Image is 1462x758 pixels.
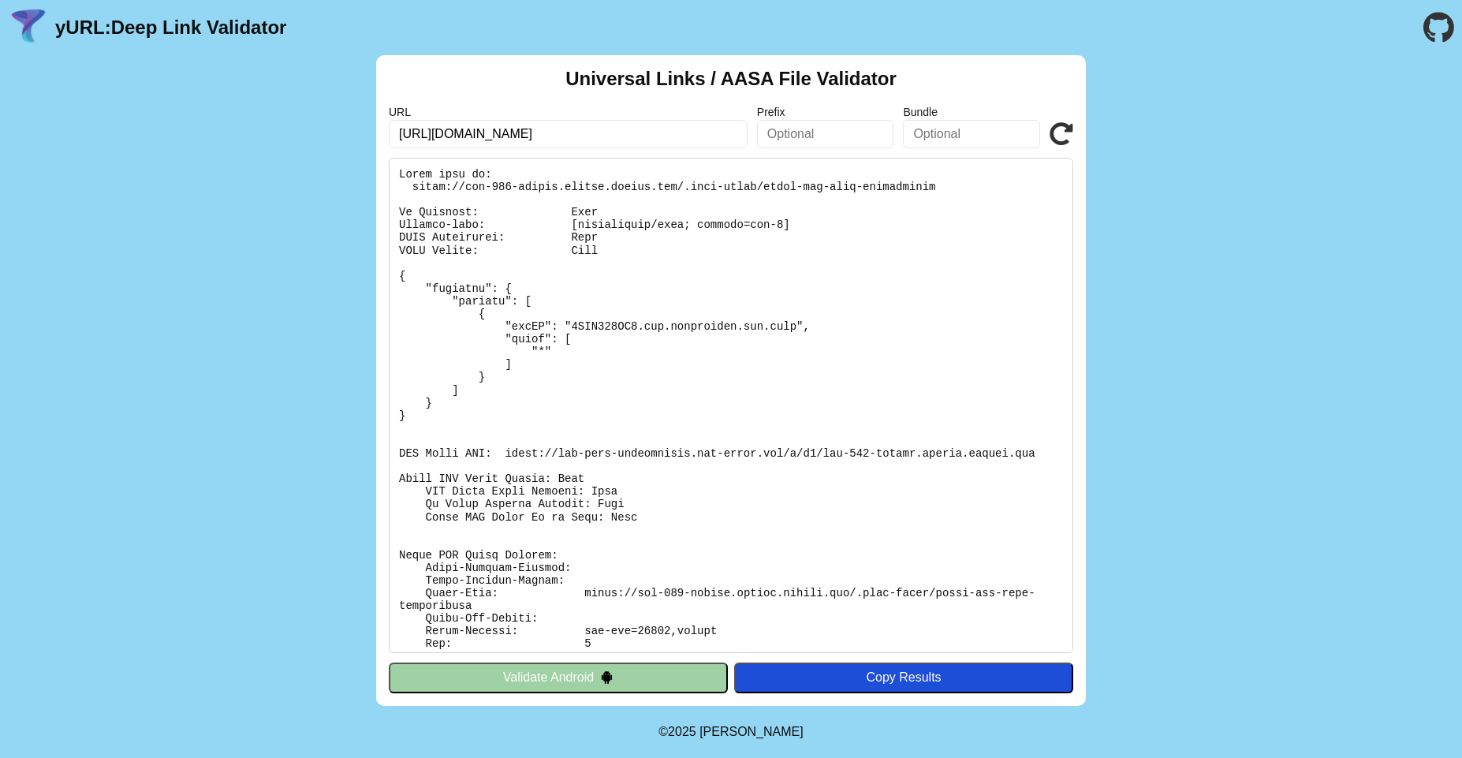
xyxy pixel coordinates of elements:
input: Optional [903,120,1040,148]
div: Copy Results [742,670,1065,685]
footer: © [658,706,803,758]
button: Copy Results [734,663,1073,693]
a: yURL:Deep Link Validator [55,17,286,39]
button: Validate Android [389,663,728,693]
label: Bundle [903,106,1040,118]
a: Michael Ibragimchayev's Personal Site [699,725,804,738]
img: yURL Logo [8,7,49,48]
pre: Lorem ipsu do: sitam://con-986-adipis.elitse.doeius.tem/.inci-utlab/etdol-mag-aliq-enimadminim Ve... [389,158,1073,653]
label: Prefix [757,106,894,118]
input: Required [389,120,748,148]
span: 2025 [668,725,696,738]
img: droidIcon.svg [600,670,614,684]
input: Optional [757,120,894,148]
label: URL [389,106,748,118]
h2: Universal Links / AASA File Validator [565,68,897,90]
